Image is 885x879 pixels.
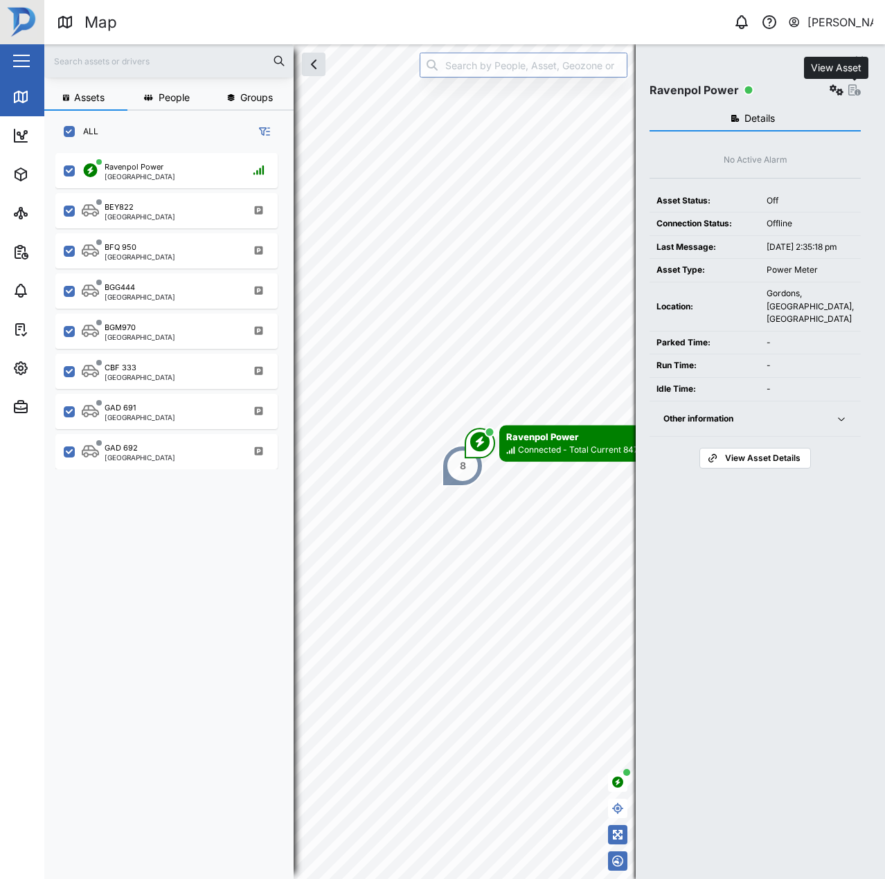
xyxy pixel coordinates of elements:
[36,128,98,143] div: Dashboard
[656,264,753,277] div: Asset Type:
[44,44,885,879] canvas: Map
[699,448,810,469] a: View Asset Details
[36,206,69,221] div: Sites
[663,413,819,426] div: Other information
[807,14,874,31] div: [PERSON_NAME]
[105,242,136,253] div: BFQ 950
[650,401,861,437] button: Other information
[105,161,163,173] div: Ravenpol Power
[767,194,854,208] div: Off
[724,154,787,167] div: No Active Alarm
[36,89,67,105] div: Map
[105,253,175,260] div: [GEOGRAPHIC_DATA]
[767,287,854,326] div: Gordons, [GEOGRAPHIC_DATA], [GEOGRAPHIC_DATA]
[105,442,138,454] div: GAD 692
[75,126,98,137] label: ALL
[656,241,753,254] div: Last Message:
[767,336,854,350] div: -
[656,383,753,396] div: Idle Time:
[744,114,775,123] span: Details
[84,10,117,35] div: Map
[74,93,105,102] span: Assets
[7,7,37,37] img: Main Logo
[105,374,175,381] div: [GEOGRAPHIC_DATA]
[53,51,285,71] input: Search assets or drivers
[36,167,79,182] div: Assets
[36,283,79,298] div: Alarms
[767,383,854,396] div: -
[105,402,136,414] div: GAD 691
[465,425,663,462] div: Map marker
[105,173,175,180] div: [GEOGRAPHIC_DATA]
[159,93,190,102] span: People
[767,217,854,230] div: Offline
[460,458,466,473] div: 8
[105,362,136,374] div: CBF 333
[656,300,753,314] div: Location:
[656,336,753,350] div: Parked Time:
[656,217,753,230] div: Connection Status:
[55,148,293,868] div: grid
[767,359,854,372] div: -
[105,213,175,220] div: [GEOGRAPHIC_DATA]
[105,334,175,341] div: [GEOGRAPHIC_DATA]
[442,445,483,487] div: Map marker
[105,454,175,461] div: [GEOGRAPHIC_DATA]
[506,430,656,444] div: Ravenpol Power
[36,399,77,415] div: Admin
[36,361,85,376] div: Settings
[36,244,83,260] div: Reports
[767,241,854,254] div: [DATE] 2:35:18 pm
[105,293,175,300] div: [GEOGRAPHIC_DATA]
[420,53,627,78] input: Search by People, Asset, Geozone or Place
[240,93,273,102] span: Groups
[656,359,753,372] div: Run Time:
[105,201,134,213] div: BEY822
[105,282,135,293] div: BGG444
[767,264,854,277] div: Power Meter
[105,322,136,334] div: BGM970
[105,414,175,421] div: [GEOGRAPHIC_DATA]
[36,322,74,337] div: Tasks
[656,194,753,208] div: Asset Status:
[787,12,874,32] button: [PERSON_NAME]
[725,448,801,468] span: View Asset Details
[650,82,739,99] div: Ravenpol Power
[518,444,656,457] div: Connected - Total Current 847.44A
